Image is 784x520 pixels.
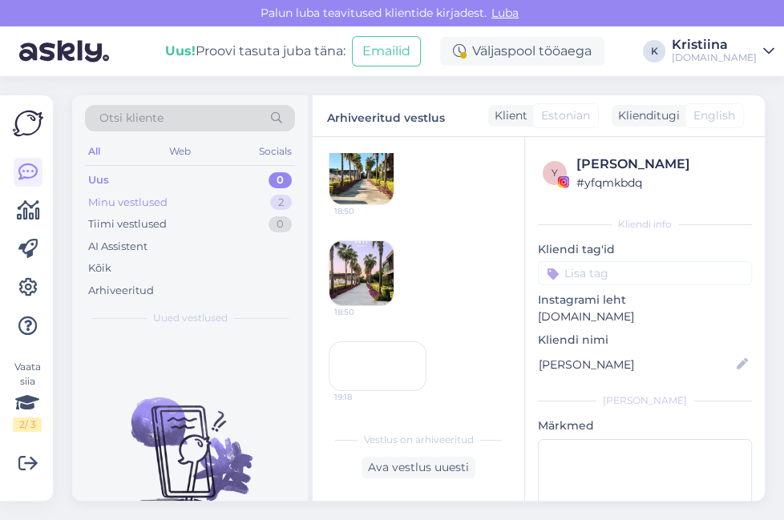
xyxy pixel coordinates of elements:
div: # yfqmkbdq [576,174,747,191]
span: Estonian [541,107,590,124]
div: 0 [269,216,292,232]
span: Luba [487,6,523,20]
input: Lisa nimi [539,356,733,373]
label: Arhiveeritud vestlus [327,105,445,127]
img: attachment [329,241,394,305]
div: [PERSON_NAME] [538,393,752,408]
b: Uus! [165,43,196,58]
div: Uus [88,172,109,188]
div: [DOMAIN_NAME] [672,51,757,64]
div: Klient [488,107,527,124]
p: [DOMAIN_NAME] [538,308,752,325]
button: Emailid [352,36,421,67]
div: Tiimi vestlused [88,216,167,232]
div: Vaata siia [13,360,42,432]
span: 18:50 [334,306,394,318]
img: attachment [329,140,394,204]
p: Kliendi nimi [538,332,752,349]
span: y [552,167,558,179]
div: K [643,40,665,62]
div: Socials [256,141,295,162]
div: Kristiina [672,38,757,51]
div: 0 [269,172,292,188]
div: 2 / 3 [13,417,42,432]
p: Märkmed [538,417,752,434]
p: Kliendi tag'id [538,241,752,258]
span: 18:50 [334,205,394,217]
div: AI Assistent [88,239,148,255]
div: Väljaspool tööaega [440,37,604,66]
a: Kristiina[DOMAIN_NAME] [672,38,774,64]
span: 19:18 [334,391,394,403]
div: Proovi tasuta juba täna: [165,42,346,61]
div: Minu vestlused [88,195,168,211]
div: Arhiveeritud [88,283,154,299]
div: Kõik [88,260,111,276]
div: Klienditugi [612,107,680,124]
span: Otsi kliente [99,110,164,127]
div: Web [166,141,194,162]
img: Askly Logo [13,108,43,139]
div: [PERSON_NAME] [576,155,747,174]
p: Instagrami leht [538,292,752,308]
div: Ava vestlus uuesti [362,457,475,478]
div: 2 [270,195,292,211]
div: Kliendi info [538,217,752,232]
span: Uued vestlused [153,311,228,325]
img: No chats [72,369,308,513]
span: English [693,107,735,124]
input: Lisa tag [538,261,752,285]
span: Vestlus on arhiveeritud [364,433,474,447]
div: All [85,141,103,162]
